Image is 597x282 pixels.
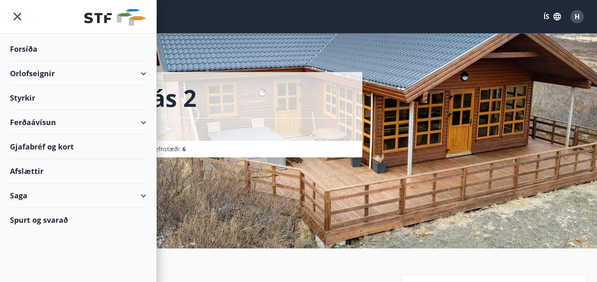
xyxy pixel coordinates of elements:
[10,37,146,61] div: Forsíða
[10,135,146,159] div: Gjafabréf og kort
[10,110,146,135] div: Ferðaávísun
[539,9,565,24] button: ÍS
[10,208,146,232] div: Spurt og svarað
[10,86,146,110] div: Styrkir
[567,7,587,27] button: H
[84,9,146,26] img: union_logo
[149,145,186,153] span: Svefnstæði :
[182,145,186,153] span: 6
[10,61,146,86] div: Orlofseignir
[10,183,146,208] div: Saga
[10,9,25,24] button: menu
[10,159,146,183] div: Afslættir
[575,12,580,21] span: H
